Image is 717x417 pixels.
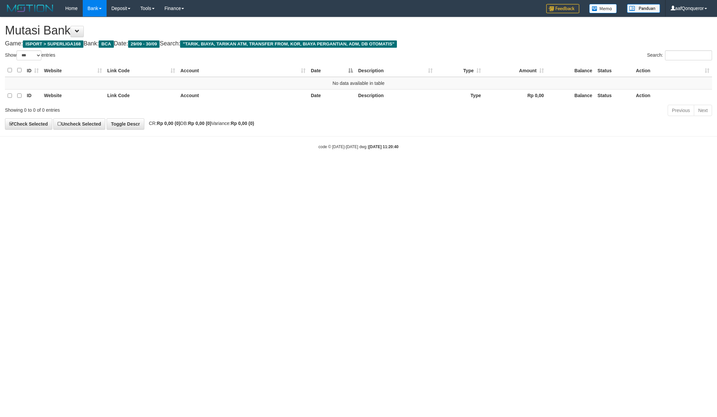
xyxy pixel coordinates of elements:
[107,118,144,130] a: Toggle Descr
[105,89,178,102] th: Link Code
[128,40,160,48] span: 29/09 - 30/09
[356,64,435,77] th: Description: activate to sort column ascending
[180,40,397,48] span: "TARIK, BIAYA, TARIKAN ATM, TRANSFER FROM, KOR, BIAYA PERGANTIAN, ADM, DB OTOMATIS"
[547,89,595,102] th: Balance
[435,64,484,77] th: Type: activate to sort column ascending
[647,50,712,60] label: Search:
[41,89,105,102] th: Website
[547,64,595,77] th: Balance
[546,4,579,13] img: Feedback.jpg
[5,50,55,60] label: Show entries
[318,145,399,149] small: code © [DATE]-[DATE] dwg |
[308,89,356,102] th: Date
[24,89,41,102] th: ID
[5,77,712,89] td: No data available in table
[231,121,254,126] strong: Rp 0,00 (0)
[178,89,308,102] th: Account
[146,121,254,126] span: CR: DB: Variance:
[188,121,212,126] strong: Rp 0,00 (0)
[105,64,178,77] th: Link Code: activate to sort column ascending
[627,4,660,13] img: panduan.png
[23,40,83,48] span: ISPORT > SUPERLIGA168
[99,40,114,48] span: BCA
[5,24,712,37] h1: Mutasi Bank
[633,89,712,102] th: Action
[435,89,484,102] th: Type
[484,89,547,102] th: Rp 0,00
[41,64,105,77] th: Website: activate to sort column ascending
[178,64,308,77] th: Account: activate to sort column ascending
[484,64,547,77] th: Amount: activate to sort column ascending
[308,64,356,77] th: Date: activate to sort column descending
[5,40,712,47] h4: Game: Bank: Date: Search:
[53,118,105,130] a: Uncheck Selected
[589,4,617,13] img: Button%20Memo.svg
[633,64,712,77] th: Action: activate to sort column ascending
[157,121,180,126] strong: Rp 0,00 (0)
[5,104,294,113] div: Showing 0 to 0 of 0 entries
[665,50,712,60] input: Search:
[5,3,55,13] img: MOTION_logo.png
[595,89,633,102] th: Status
[694,105,712,116] a: Next
[356,89,435,102] th: Description
[5,118,52,130] a: Check Selected
[24,64,41,77] th: ID: activate to sort column ascending
[369,145,399,149] strong: [DATE] 11:20:40
[595,64,633,77] th: Status
[668,105,694,116] a: Previous
[17,50,41,60] select: Showentries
